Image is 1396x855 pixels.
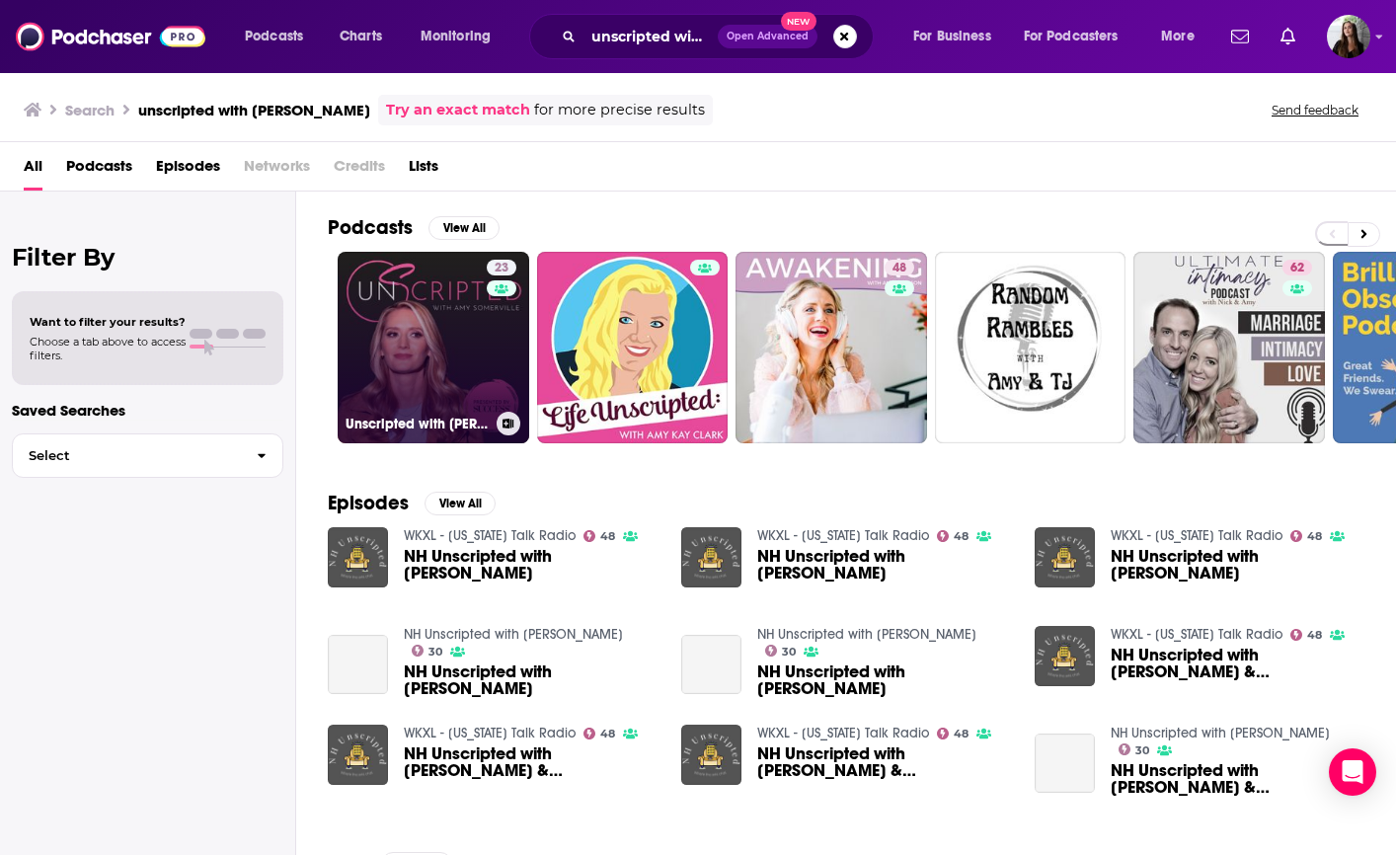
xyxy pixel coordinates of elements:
[1273,20,1303,53] a: Show notifications dropdown
[1147,21,1219,52] button: open menu
[681,527,741,587] img: NH Unscripted with Amy Evans
[412,645,443,657] a: 30
[1135,746,1149,755] span: 30
[1327,15,1370,58] img: User Profile
[681,725,741,785] img: NH Unscripted with Ethan & Amy Sager
[718,25,817,48] button: Open AdvancedNew
[1111,762,1364,796] a: NH Unscripted with Ethan & Amy Sager Part II
[1111,647,1364,680] span: NH Unscripted with [PERSON_NAME] & [PERSON_NAME]
[404,548,658,582] a: NH Unscripted with Amy Antonucci
[328,527,388,587] img: NH Unscripted with Amy Antonucci
[24,150,42,191] a: All
[12,243,283,272] h2: Filter By
[404,527,576,544] a: WKXL - New Hampshire Talk Radio
[1307,631,1322,640] span: 48
[328,215,500,240] a: PodcastsView All
[487,260,516,275] a: 23
[1223,20,1257,53] a: Show notifications dropdown
[583,530,616,542] a: 48
[1290,259,1304,278] span: 62
[66,150,132,191] a: Podcasts
[386,99,530,121] a: Try an exact match
[338,252,529,443] a: 23Unscripted with [PERSON_NAME]
[12,433,283,478] button: Select
[328,491,496,515] a: EpisodesView All
[757,663,1011,697] a: NH Unscripted with Amy Antonucci
[404,548,658,582] span: NH Unscripted with [PERSON_NAME]
[16,18,205,55] img: Podchaser - Follow, Share and Rate Podcasts
[495,259,508,278] span: 23
[765,645,797,657] a: 30
[327,21,394,52] a: Charts
[757,745,1011,779] span: NH Unscripted with [PERSON_NAME] & [PERSON_NAME]
[328,215,413,240] h2: Podcasts
[1024,23,1119,50] span: For Podcasters
[1035,626,1095,686] img: NH Unscripted with Ethan & Amy Sager
[1111,548,1364,582] span: NH Unscripted with [PERSON_NAME]
[30,335,186,362] span: Choose a tab above to access filters.
[1119,743,1150,755] a: 30
[548,14,892,59] div: Search podcasts, credits, & more...
[534,99,705,121] span: for more precise results
[892,259,906,278] span: 48
[1111,527,1282,544] a: WKXL - New Hampshire Talk Radio
[334,150,385,191] span: Credits
[757,725,929,741] a: WKXL - New Hampshire Talk Radio
[727,32,809,41] span: Open Advanced
[1011,21,1147,52] button: open menu
[1327,15,1370,58] span: Logged in as bnmartinn
[1111,626,1282,643] a: WKXL - New Hampshire Talk Radio
[1111,762,1364,796] span: NH Unscripted with [PERSON_NAME] & [PERSON_NAME] Part II
[1111,548,1364,582] a: NH Unscripted with Amy Antonucci
[328,491,409,515] h2: Episodes
[583,21,718,52] input: Search podcasts, credits, & more...
[600,532,615,541] span: 48
[913,23,991,50] span: For Business
[1111,725,1330,741] a: NH Unscripted with Ray Dudley
[757,527,929,544] a: WKXL - New Hampshire Talk Radio
[409,150,438,191] a: Lists
[428,216,500,240] button: View All
[428,648,442,657] span: 30
[1327,15,1370,58] button: Show profile menu
[156,150,220,191] a: Episodes
[782,648,796,657] span: 30
[231,21,329,52] button: open menu
[404,663,658,697] a: NH Unscripted with Amy Antonucci
[681,635,741,695] a: NH Unscripted with Amy Antonucci
[757,548,1011,582] span: NH Unscripted with [PERSON_NAME]
[1035,527,1095,587] a: NH Unscripted with Amy Antonucci
[421,23,491,50] span: Monitoring
[404,745,658,779] span: NH Unscripted with [PERSON_NAME] & [PERSON_NAME]
[404,725,576,741] a: WKXL - New Hampshire Talk Radio
[340,23,382,50] span: Charts
[757,663,1011,697] span: NH Unscripted with [PERSON_NAME]
[757,626,976,643] a: NH Unscripted with Ray Dudley
[937,530,969,542] a: 48
[12,401,283,420] p: Saved Searches
[1266,102,1364,118] button: Send feedback
[757,745,1011,779] a: NH Unscripted with Ethan & Amy Sager
[328,725,388,785] a: NH Unscripted with Ethan & Amy Sager
[954,532,969,541] span: 48
[937,728,969,739] a: 48
[1161,23,1195,50] span: More
[404,745,658,779] a: NH Unscripted with Ethan & Amy Sager
[583,728,616,739] a: 48
[13,449,241,462] span: Select
[425,492,496,515] button: View All
[600,730,615,738] span: 48
[899,21,1016,52] button: open menu
[781,12,816,31] span: New
[1329,748,1376,796] div: Open Intercom Messenger
[407,21,516,52] button: open menu
[244,150,310,191] span: Networks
